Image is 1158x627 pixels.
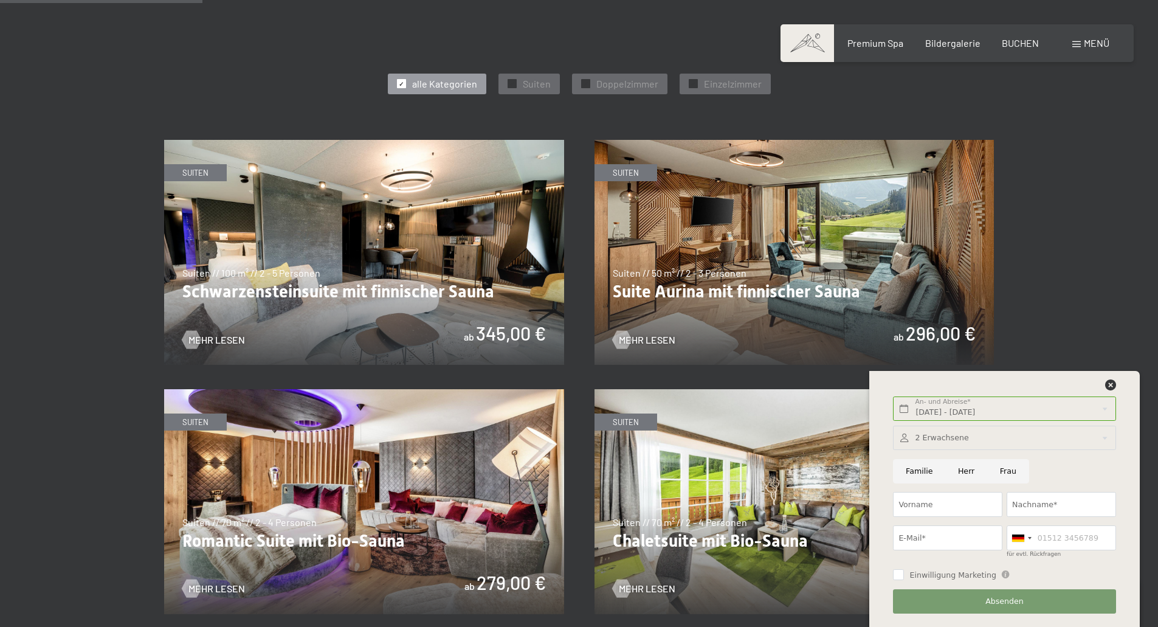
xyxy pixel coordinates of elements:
span: Mehr Lesen [619,333,675,347]
span: Mehr Lesen [619,582,675,595]
a: BUCHEN [1002,37,1039,49]
img: Schwarzensteinsuite mit finnischer Sauna [164,140,564,365]
label: für evtl. Rückfragen [1007,551,1061,557]
a: Mehr Lesen [613,333,675,347]
span: Mehr Lesen [188,582,245,595]
span: ✓ [583,80,588,88]
a: Premium Spa [847,37,903,49]
a: Suite Aurina mit finnischer Sauna [595,140,994,148]
span: Doppelzimmer [596,77,658,91]
a: Chaletsuite mit Bio-Sauna [595,390,994,397]
img: Chaletsuite mit Bio-Sauna [595,389,994,614]
img: Romantic Suite mit Bio-Sauna [164,389,564,614]
span: Einzelzimmer [704,77,762,91]
img: Suite Aurina mit finnischer Sauna [595,140,994,365]
div: Germany (Deutschland): +49 [1007,526,1035,550]
a: Mehr Lesen [613,582,675,595]
span: Absenden [985,596,1024,607]
button: Absenden [893,589,1115,614]
span: ✓ [509,80,514,88]
span: alle Kategorien [412,77,477,91]
a: Schwarzensteinsuite mit finnischer Sauna [164,140,564,148]
span: Suiten [523,77,551,91]
span: Menü [1084,37,1109,49]
span: Einwilligung Marketing [909,570,996,581]
a: Bildergalerie [925,37,981,49]
span: ✓ [691,80,695,88]
a: Mehr Lesen [182,582,245,595]
span: ✓ [399,80,404,88]
input: 01512 3456789 [1007,525,1116,550]
span: Mehr Lesen [188,333,245,347]
a: Romantic Suite mit Bio-Sauna [164,390,564,397]
a: Mehr Lesen [182,333,245,347]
